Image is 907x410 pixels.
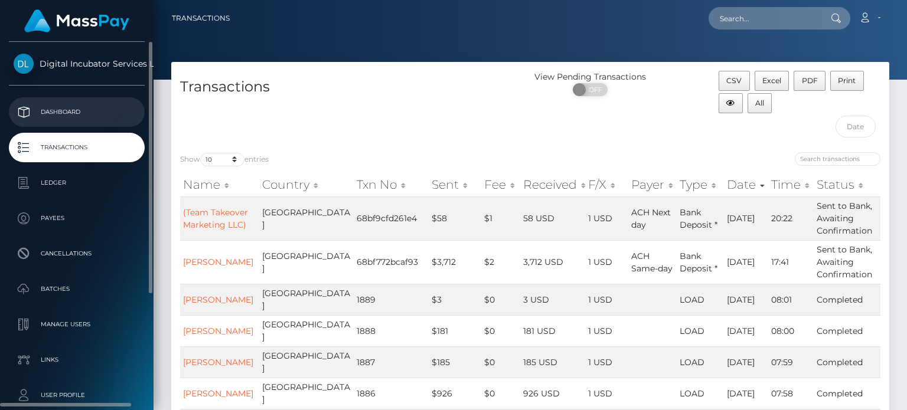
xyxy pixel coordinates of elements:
td: Completed [814,284,880,315]
a: Payees [9,204,145,233]
td: $1 [481,196,520,240]
td: 1 USD [585,346,628,378]
td: $0 [481,378,520,409]
p: Transactions [14,139,140,156]
td: Sent to Bank, Awaiting Confirmation [814,196,880,240]
p: Dashboard [14,103,140,121]
input: Search... [709,7,820,29]
td: LOAD [677,378,724,409]
p: Manage Users [14,316,140,333]
td: [DATE] [724,284,768,315]
a: Ledger [9,168,145,198]
td: Completed [814,346,880,378]
td: 185 USD [520,346,586,378]
div: View Pending Transactions [530,71,650,83]
td: [DATE] [724,196,768,240]
th: Fee: activate to sort column ascending [481,173,520,196]
button: CSV [719,71,750,91]
a: [PERSON_NAME] [183,326,253,336]
td: $3 [429,284,482,315]
span: OFF [579,83,609,96]
td: 1 USD [585,315,628,346]
th: Txn No: activate to sort column ascending [354,173,429,196]
td: $0 [481,315,520,346]
td: 3 USD [520,284,586,315]
th: Name: activate to sort column ascending [180,173,259,196]
td: 08:00 [768,315,813,346]
td: [GEOGRAPHIC_DATA] [259,196,354,240]
td: 1 USD [585,284,628,315]
input: Date filter [836,116,876,137]
th: Type: activate to sort column ascending [677,173,724,196]
td: $926 [429,378,482,409]
a: Batches [9,274,145,304]
td: $2 [481,240,520,284]
button: PDF [794,71,826,91]
th: Status: activate to sort column ascending [814,173,880,196]
a: Links [9,345,145,375]
td: LOAD [677,284,724,315]
td: [GEOGRAPHIC_DATA] [259,315,354,346]
td: $3,712 [429,240,482,284]
th: Time: activate to sort column ascending [768,173,813,196]
a: [PERSON_NAME] [183,357,253,368]
th: Received: activate to sort column ascending [520,173,586,196]
td: 1888 [354,315,429,346]
td: 1886 [354,378,429,409]
th: Payer: activate to sort column ascending [628,173,676,196]
td: 07:59 [768,346,813,378]
td: 3,712 USD [520,240,586,284]
span: Excel [762,76,781,85]
label: Show entries [180,153,269,166]
span: PDF [802,76,818,85]
td: Sent to Bank, Awaiting Confirmation [814,240,880,284]
td: Completed [814,378,880,409]
a: Transactions [9,133,145,162]
td: 1 USD [585,378,628,409]
td: LOAD [677,346,724,378]
td: LOAD [677,315,724,346]
td: Bank Deposit * [677,196,724,240]
select: Showentries [200,153,244,166]
td: 1887 [354,346,429,378]
button: Excel [755,71,789,91]
h4: Transactions [180,77,521,97]
td: 17:41 [768,240,813,284]
span: Digital Incubator Services Limited [9,58,145,69]
td: [GEOGRAPHIC_DATA] [259,346,354,378]
td: 926 USD [520,378,586,409]
img: Digital Incubator Services Limited [14,54,34,74]
th: Country: activate to sort column ascending [259,173,354,196]
td: 181 USD [520,315,586,346]
td: $0 [481,346,520,378]
img: MassPay Logo [24,9,129,32]
td: 1889 [354,284,429,315]
td: [DATE] [724,346,768,378]
td: $58 [429,196,482,240]
th: Sent: activate to sort column ascending [429,173,482,196]
span: ACH Same-day [631,251,673,274]
td: $181 [429,315,482,346]
th: F/X: activate to sort column ascending [585,173,628,196]
span: ACH Next day [631,207,671,230]
p: Cancellations [14,245,140,263]
span: All [755,99,764,107]
td: 1 USD [585,240,628,284]
td: 20:22 [768,196,813,240]
td: 58 USD [520,196,586,240]
span: CSV [726,76,742,85]
td: $185 [429,346,482,378]
p: User Profile [14,386,140,404]
td: [GEOGRAPHIC_DATA] [259,378,354,409]
a: User Profile [9,381,145,410]
a: (Team Takeover Marketing LLC) [183,207,248,230]
td: Bank Deposit * [677,240,724,284]
a: Transactions [172,6,230,31]
th: Date: activate to sort column ascending [724,173,768,196]
button: All [748,93,772,113]
td: [GEOGRAPHIC_DATA] [259,284,354,315]
a: [PERSON_NAME] [183,257,253,267]
a: [PERSON_NAME] [183,294,253,305]
p: Batches [14,280,140,298]
td: Completed [814,315,880,346]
